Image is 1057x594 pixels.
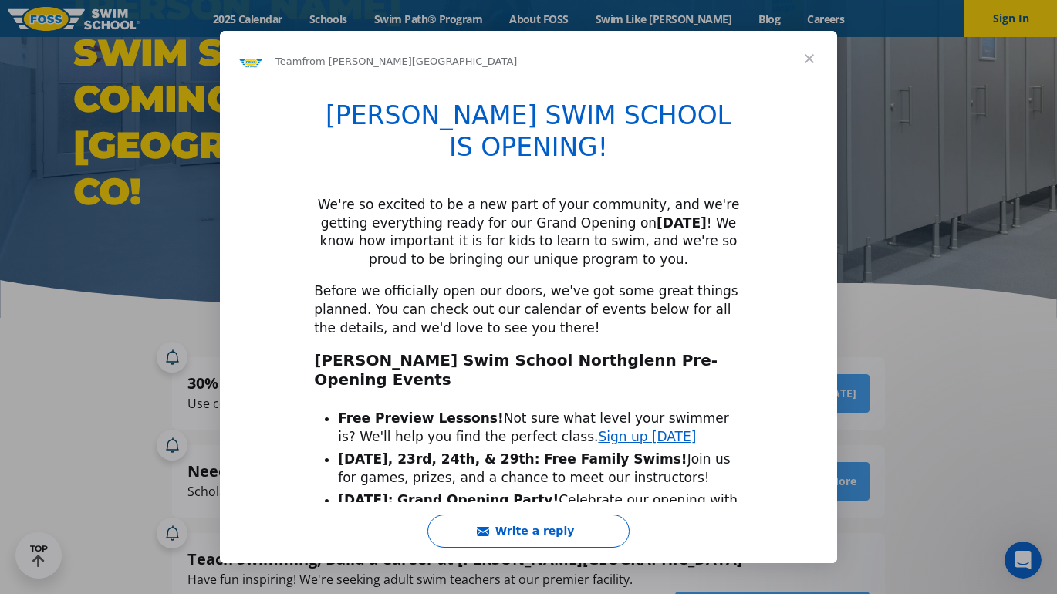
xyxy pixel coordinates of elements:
[338,410,743,447] li: Not sure what level your swimmer is? We'll help you find the perfect class.
[657,215,707,231] b: [DATE]
[338,451,743,488] li: Join us for games, prizes, and a chance to meet our instructors!
[314,351,718,389] b: [PERSON_NAME] Swim School Northglenn Pre-Opening Events
[598,429,696,444] a: Sign up [DATE]
[427,515,630,548] button: Write a reply
[314,282,743,337] div: Before we officially open our doors, we've got some great things planned. You can check out our c...
[275,56,302,67] span: Team
[314,196,743,269] div: We're so excited to be a new part of your community, and we're getting everything ready for our G...
[302,56,517,67] span: from [PERSON_NAME][GEOGRAPHIC_DATA]
[338,410,504,426] b: Free Preview Lessons!
[338,491,743,547] li: Celebrate our opening with face painting, balloon artists, and more surprises! Don’t forget to br...
[338,492,393,508] b: [DATE]:
[314,100,743,173] h1: [PERSON_NAME] SWIM SCHOOL IS OPENING!
[338,451,539,467] b: [DATE], 23rd, 24th, & 29th:
[238,49,263,74] img: Profile image for Team
[397,492,559,508] b: Grand Opening Party!
[782,31,837,86] span: Close
[544,451,687,467] b: Free Family Swims!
